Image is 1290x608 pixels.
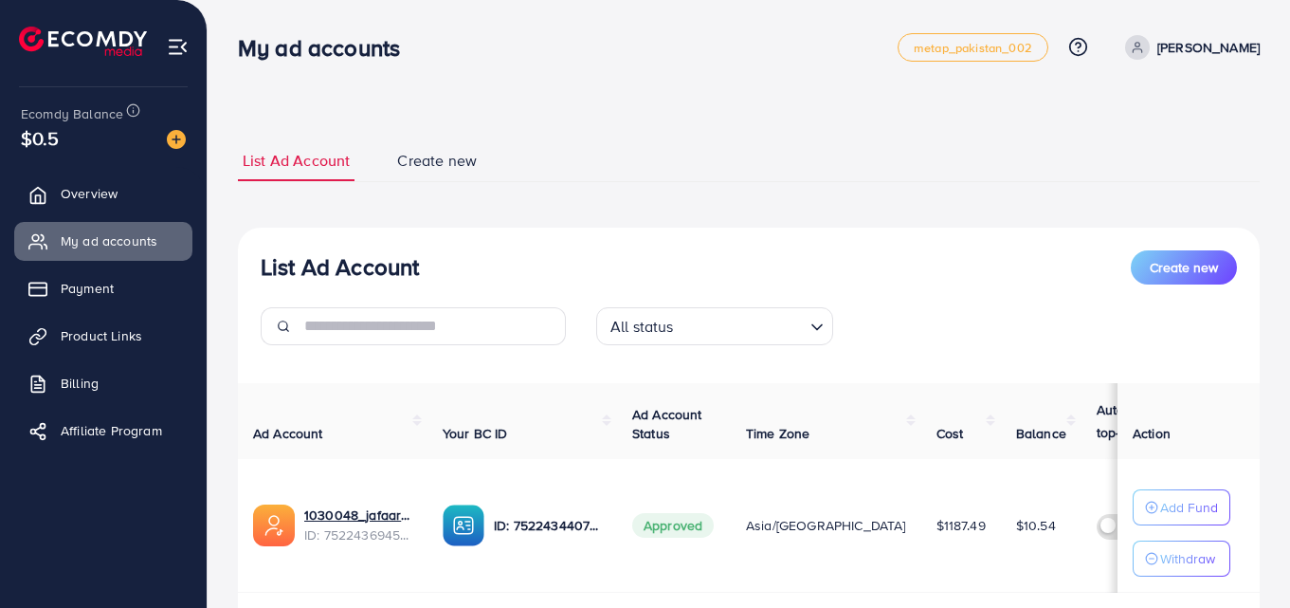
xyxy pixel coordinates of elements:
img: logo [19,27,147,56]
span: ID: 7522436945524654081 [304,525,412,544]
img: ic-ads-acc.e4c84228.svg [253,505,295,546]
span: Create new [397,150,477,172]
span: Affiliate Program [61,421,162,440]
a: 1030048_jafaar123_1751453845453 [304,506,412,525]
p: [PERSON_NAME] [1157,36,1260,59]
a: metap_pakistan_002 [898,33,1048,62]
img: image [167,130,186,149]
span: Payment [61,279,114,298]
span: Ecomdy Balance [21,104,123,123]
p: Auto top-up [1097,398,1152,444]
span: $1187.49 [936,516,986,535]
span: Create new [1150,258,1218,277]
iframe: Chat [1209,523,1276,594]
img: ic-ba-acc.ded83a64.svg [443,505,484,546]
div: Search for option [596,307,833,345]
a: Affiliate Program [14,412,192,450]
span: All status [607,313,678,341]
span: Overview [61,184,118,203]
span: Balance [1016,424,1066,443]
span: Your BC ID [443,424,508,443]
span: Time Zone [746,424,809,443]
input: Search for option [680,309,803,341]
button: Withdraw [1133,541,1230,577]
p: Add Fund [1160,496,1218,519]
a: My ad accounts [14,222,192,260]
span: Billing [61,374,99,393]
span: Approved [632,513,714,538]
span: Ad Account Status [632,405,702,443]
a: [PERSON_NAME] [1117,35,1260,60]
a: Billing [14,364,192,402]
img: menu [167,36,189,58]
span: Action [1133,424,1171,443]
h3: List Ad Account [261,253,419,281]
a: Product Links [14,317,192,355]
a: Payment [14,269,192,307]
a: Overview [14,175,192,212]
p: ID: 7522434407987298322 [494,514,602,537]
div: <span class='underline'>1030048_jafaar123_1751453845453</span></br>7522436945524654081 [304,506,412,544]
p: Withdraw [1160,547,1215,570]
button: Add Fund [1133,489,1230,525]
span: Ad Account [253,424,323,443]
span: $0.5 [21,124,60,152]
span: $10.54 [1016,516,1056,535]
span: My ad accounts [61,231,157,250]
h3: My ad accounts [238,34,415,62]
span: List Ad Account [243,150,350,172]
button: Create new [1131,250,1237,285]
span: metap_pakistan_002 [914,42,1032,54]
span: Product Links [61,326,142,345]
span: Cost [936,424,964,443]
span: Asia/[GEOGRAPHIC_DATA] [746,516,906,535]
